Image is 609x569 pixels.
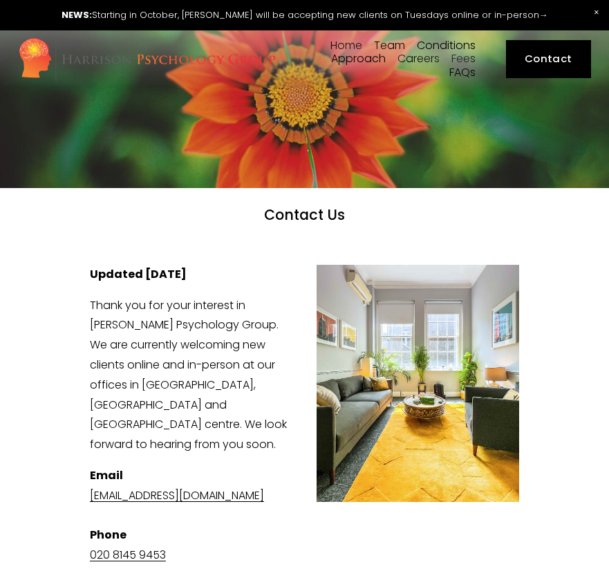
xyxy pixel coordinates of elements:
h1: Contact Us [123,206,485,241]
a: folder dropdown [331,53,386,66]
a: Home [330,39,362,53]
a: folder dropdown [417,39,476,53]
strong: Email [90,467,123,483]
a: 020 8145 9453 [90,547,166,563]
img: Harrison Psychology Group [18,37,276,82]
strong: Updated [DATE] [90,266,187,282]
a: [EMAIL_ADDRESS][DOMAIN_NAME] [90,487,264,503]
span: Conditions [417,40,476,51]
a: Contact [506,40,591,78]
a: folder dropdown [374,39,405,53]
p: Thank you for your interest in [PERSON_NAME] Psychology Group. We are currently welcoming new cli... [90,296,519,455]
strong: Phone [90,527,127,543]
a: Careers [397,53,440,66]
span: Team [374,40,405,51]
span: Approach [331,53,386,64]
a: FAQs [449,66,476,79]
